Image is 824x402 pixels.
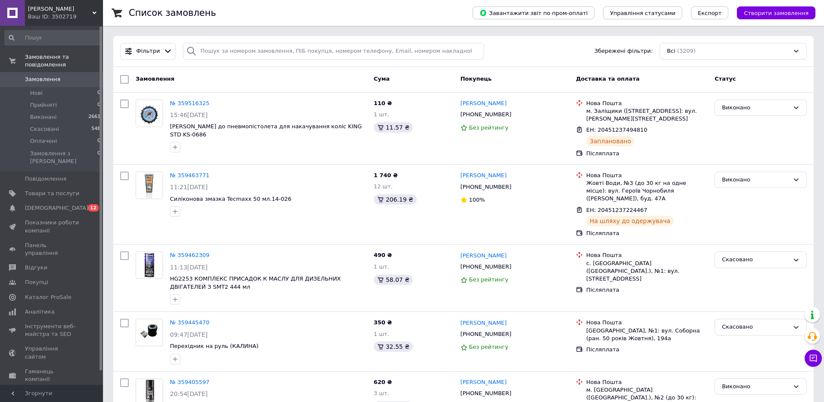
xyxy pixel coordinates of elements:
div: Післяплата [586,150,708,157]
a: № 359405597 [170,379,209,385]
a: № 359462309 [170,252,209,258]
span: 490 ₴ [374,252,392,258]
span: [DEMOGRAPHIC_DATA] [25,204,88,212]
span: Всі [667,47,676,55]
span: Покупці [25,278,48,286]
span: Каталог ProSale [25,293,71,301]
div: Виконано [722,103,789,112]
div: Ваш ID: 3502719 [28,13,103,21]
a: [PERSON_NAME] [460,172,507,180]
a: № 359516325 [170,100,209,106]
span: Аналітика [25,308,55,316]
span: Замовлення [136,76,174,82]
img: Фото товару [136,172,163,199]
span: 09:47[DATE] [170,331,208,338]
span: Без рейтингу [469,344,509,350]
div: Жовті Води, №3 (до 30 кг на одне місце): вул. Героїв Чорнобиля ([PERSON_NAME]), буд. 47А [586,179,708,203]
span: Замовлення [25,76,61,83]
span: Скасовані [30,125,59,133]
input: Пошук [4,30,101,45]
span: Без рейтингу [469,276,509,283]
a: HG2253 КОМПЛЕКС ПРИСАДОК К МАСЛУ ДЛЯ ДИЗЕЛЬНИХ ДВІГАТЕЛЕЙ З SMT2 444 мл [170,275,341,290]
span: Збережені фільтри: [594,47,653,55]
span: 12 шт. [374,183,393,190]
span: Фільтри [136,47,160,55]
a: Перехідник на руль (КАЛИНА) [170,343,258,349]
span: 548 [91,125,100,133]
span: 2661 [88,113,100,121]
span: ЕН: 20451237224467 [586,207,647,213]
img: Фото товару [139,100,160,127]
div: [GEOGRAPHIC_DATA], №1: вул. Соборна (ран. 50 років Жовтня), 194а [586,327,708,342]
span: 1 шт. [374,111,389,118]
div: Нова Пошта [586,319,708,326]
span: Прийняті [30,101,57,109]
span: Інструменти веб-майстра та SEO [25,323,79,338]
div: Післяплата [586,286,708,294]
span: 0 [97,137,100,145]
div: 32.55 ₴ [374,342,413,352]
div: [PHONE_NUMBER] [459,181,513,193]
span: 1 шт. [374,263,389,270]
div: Виконано [722,382,789,391]
span: (3209) [677,48,696,54]
div: Нова Пошта [586,100,708,107]
div: 206.19 ₴ [374,194,417,205]
span: Управління статусами [610,10,676,16]
span: Покупець [460,76,492,82]
div: Нова Пошта [586,172,708,179]
span: Управління сайтом [25,345,79,360]
span: Статус [715,76,736,82]
a: Фото товару [136,100,163,127]
div: м. Заліщики ([STREET_ADDRESS]: вул. [PERSON_NAME][STREET_ADDRESS] [586,107,708,123]
span: Експорт [698,10,722,16]
div: [PHONE_NUMBER] [459,261,513,272]
span: 15:46[DATE] [170,112,208,118]
a: Силіконова змазка Tecmaxx 50 мл.14-026 [170,196,291,202]
button: Чат з покупцем [805,350,822,367]
a: [PERSON_NAME] [460,100,507,108]
span: Оплачені [30,137,57,145]
span: ФОП Ткачук [28,5,92,13]
div: На шляху до одержувача [586,216,674,226]
span: 350 ₴ [374,319,392,326]
span: 20:54[DATE] [170,390,208,397]
span: Виконані [30,113,57,121]
span: Товари та послуги [25,190,79,197]
span: Гаманець компанії [25,368,79,383]
span: Створити замовлення [744,10,809,16]
span: 11:21[DATE] [170,184,208,190]
a: № 359445470 [170,319,209,326]
div: Нова Пошта [586,378,708,386]
div: [PHONE_NUMBER] [459,109,513,120]
img: Фото товару [139,252,160,278]
button: Управління статусами [603,6,682,19]
span: Показники роботи компанії [25,219,79,234]
span: Нові [30,89,42,97]
a: [PERSON_NAME] [460,378,507,387]
span: 12 [88,204,99,212]
div: Нова Пошта [586,251,708,259]
div: 11.57 ₴ [374,122,413,133]
div: 58.07 ₴ [374,275,413,285]
span: 620 ₴ [374,379,392,385]
span: 1 шт. [374,331,389,337]
button: Експорт [691,6,729,19]
a: [PERSON_NAME] [460,319,507,327]
a: № 359463771 [170,172,209,178]
input: Пошук за номером замовлення, ПІБ покупця, номером телефону, Email, номером накладної [183,43,484,60]
span: 1 740 ₴ [374,172,398,178]
a: Фото товару [136,319,163,346]
span: 0 [97,150,100,165]
div: [PHONE_NUMBER] [459,329,513,340]
span: Відгуки [25,264,47,272]
span: 110 ₴ [374,100,392,106]
a: Фото товару [136,251,163,279]
span: Повідомлення [25,175,67,183]
div: [PHONE_NUMBER] [459,388,513,399]
a: Створити замовлення [728,9,815,16]
span: [PERSON_NAME] до пневмопістолета для накачування коліс KING STD KS-0686 [170,123,362,138]
button: Створити замовлення [737,6,815,19]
